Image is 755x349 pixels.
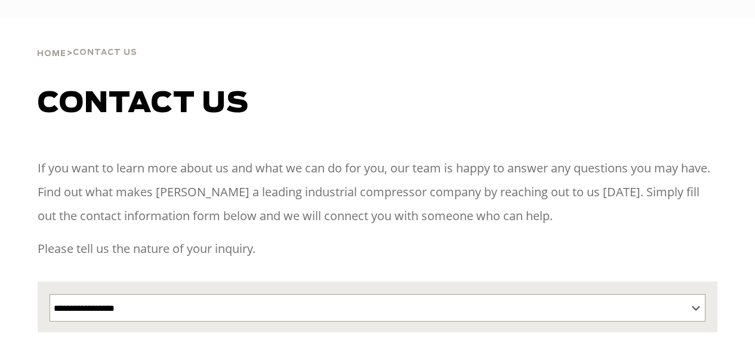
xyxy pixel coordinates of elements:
span: Contact us [38,89,249,118]
span: Contact Us [73,49,137,57]
div: > [37,18,137,63]
p: If you want to learn more about us and what we can do for you, our team is happy to answer any qu... [38,156,718,228]
a: Home [37,48,66,58]
span: Home [37,50,66,58]
p: Please tell us the nature of your inquiry. [38,237,718,261]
